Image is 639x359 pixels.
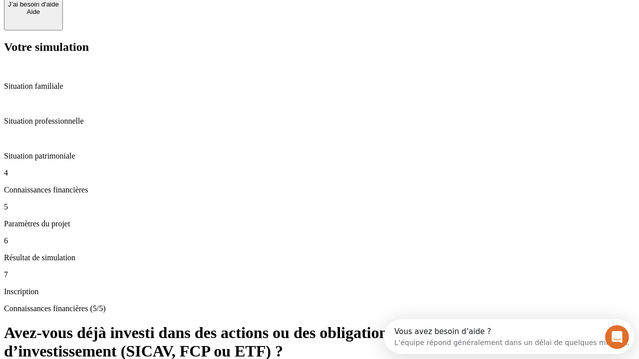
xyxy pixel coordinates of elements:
div: L’équipe répond généralement dans un délai de quelques minutes. [10,16,246,27]
div: J’ai besoin d'aide [8,0,59,8]
h2: Votre simulation [4,40,635,54]
iframe: Intercom live chat [605,325,629,349]
p: Résultat de simulation [4,253,635,262]
div: Vous avez besoin d’aide ? [10,8,246,16]
p: Connaissances financières [4,185,635,194]
p: 5 [4,202,635,211]
p: Situation professionnelle [4,117,635,126]
p: Paramètres du projet [4,219,635,228]
div: Ouvrir le Messenger Intercom [4,4,275,31]
p: 4 [4,169,635,178]
p: Connaissances financières (5/5) [4,304,635,313]
p: Situation patrimoniale [4,152,635,161]
iframe: Intercom live chat discovery launcher [384,319,634,354]
p: Situation familiale [4,82,635,91]
div: Aide [8,8,59,15]
p: 7 [4,270,635,279]
p: Inscription [4,287,635,296]
p: 6 [4,236,635,245]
